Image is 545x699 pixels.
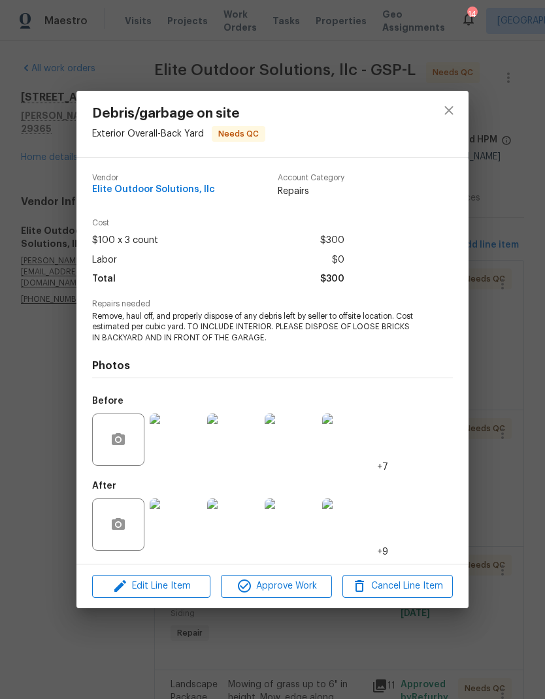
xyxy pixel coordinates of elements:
h5: After [92,481,116,491]
button: Edit Line Item [92,575,210,598]
span: Remove, haul off, and properly dispose of any debris left by seller to offsite location. Cost est... [92,311,417,344]
span: Repairs needed [92,300,453,308]
span: +7 [377,461,388,474]
span: $100 x 3 count [92,231,158,250]
button: close [433,95,465,126]
span: Edit Line Item [96,578,206,594]
span: Repairs [278,185,344,198]
span: Cancel Line Item [346,578,449,594]
span: Approve Work [225,578,327,594]
span: $0 [332,251,344,270]
span: $300 [320,231,344,250]
div: 14 [467,8,476,21]
span: Vendor [92,174,215,182]
span: Exterior Overall - Back Yard [92,129,204,138]
span: Account Category [278,174,344,182]
h4: Photos [92,359,453,372]
span: Needs QC [213,127,264,140]
span: Labor [92,251,117,270]
button: Cancel Line Item [342,575,453,598]
span: Elite Outdoor Solutions, llc [92,185,215,195]
span: Total [92,270,116,289]
h5: Before [92,397,124,406]
span: +9 [377,545,388,559]
button: Approve Work [221,575,331,598]
span: Cost [92,219,344,227]
span: Debris/garbage on site [92,106,265,121]
span: $300 [320,270,344,289]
